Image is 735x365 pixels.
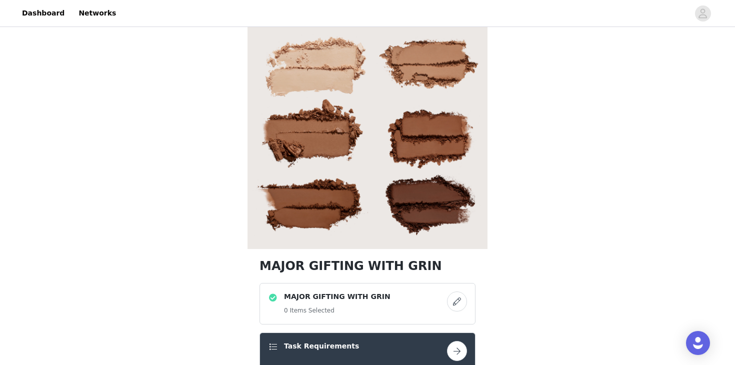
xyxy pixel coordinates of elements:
[284,341,359,351] h4: Task Requirements
[259,257,475,275] h1: MAJOR GIFTING WITH GRIN
[698,5,707,21] div: avatar
[686,331,710,355] div: Open Intercom Messenger
[259,283,475,324] div: MAJOR GIFTING WITH GRIN
[247,9,487,249] img: campaign image
[284,291,390,302] h4: MAJOR GIFTING WITH GRIN
[16,2,70,24] a: Dashboard
[284,306,390,315] h5: 0 Items Selected
[72,2,122,24] a: Networks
